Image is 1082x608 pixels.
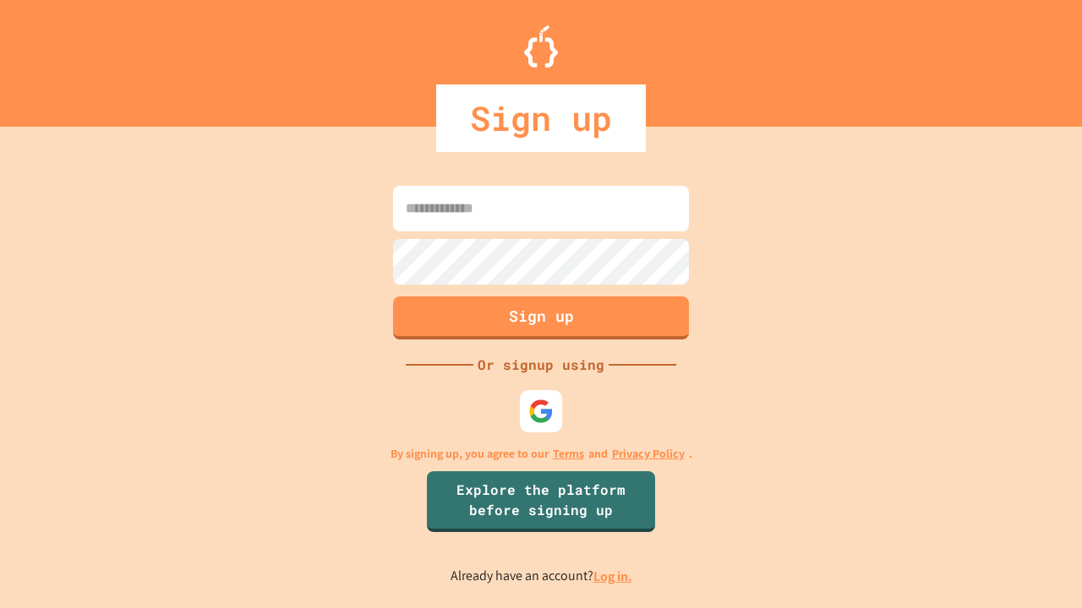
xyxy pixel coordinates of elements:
[612,445,685,463] a: Privacy Policy
[593,567,632,585] a: Log in.
[524,25,558,68] img: Logo.svg
[393,296,689,339] button: Sign up
[427,471,655,532] a: Explore the platform before signing up
[473,355,609,375] div: Or signup using
[528,399,554,424] img: google-icon.svg
[436,84,646,152] div: Sign up
[451,566,632,587] p: Already have an account?
[553,445,584,463] a: Terms
[391,445,692,463] p: By signing up, you agree to our and .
